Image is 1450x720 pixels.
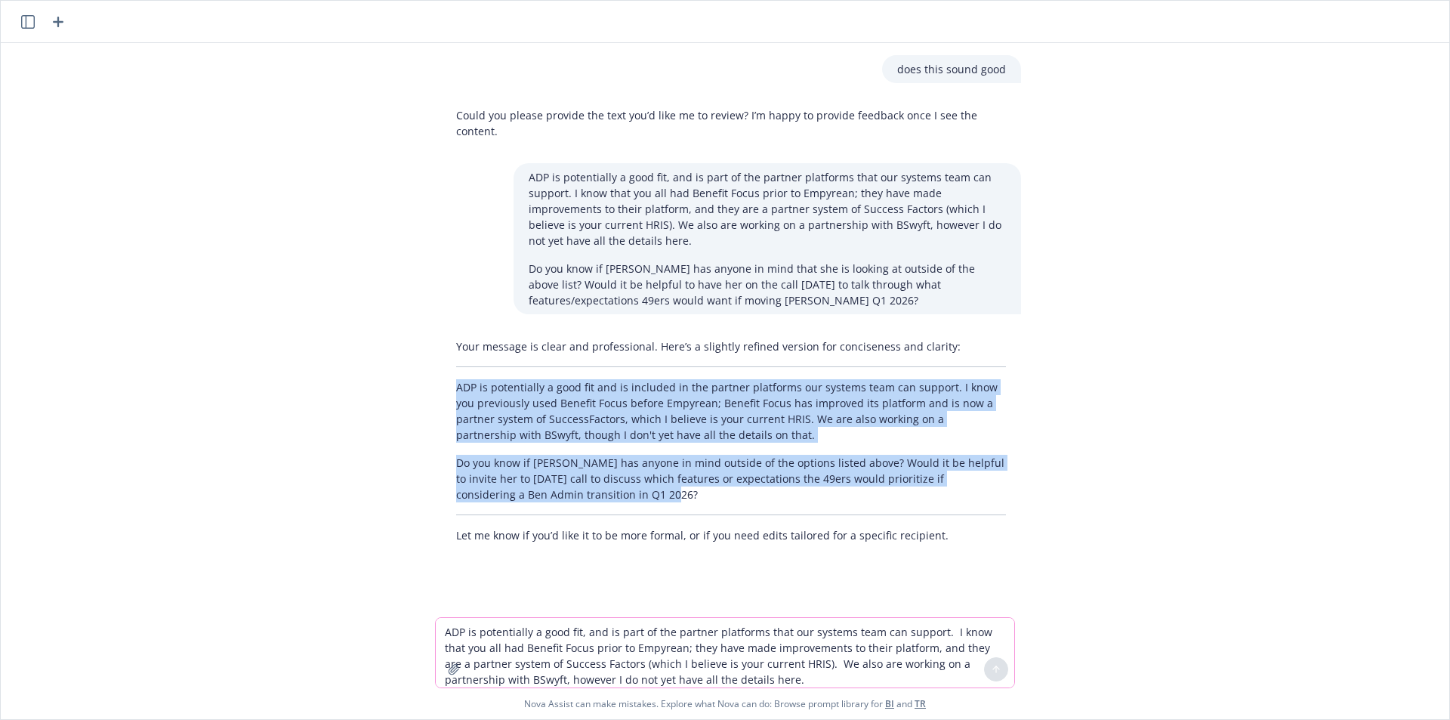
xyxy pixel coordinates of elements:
[456,107,1006,139] p: Could you please provide the text you’d like me to review? I’m happy to provide feedback once I s...
[456,455,1006,502] p: Do you know if [PERSON_NAME] has anyone in mind outside of the options listed above? Would it be ...
[915,697,926,710] a: TR
[529,261,1006,308] p: Do you know if [PERSON_NAME] has anyone in mind that she is looking at outside of the above list?...
[456,379,1006,443] p: ADP is potentially a good fit and is included in the partner platforms our systems team can suppo...
[524,688,926,719] span: Nova Assist can make mistakes. Explore what Nova can do: Browse prompt library for and
[456,527,1006,543] p: Let me know if you’d like it to be more formal, or if you need edits tailored for a specific reci...
[529,169,1006,249] p: ADP is potentially a good fit, and is part of the partner platforms that our systems team can sup...
[456,338,1006,354] p: Your message is clear and professional. Here’s a slightly refined version for conciseness and cla...
[885,697,894,710] a: BI
[897,61,1006,77] p: does this sound good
